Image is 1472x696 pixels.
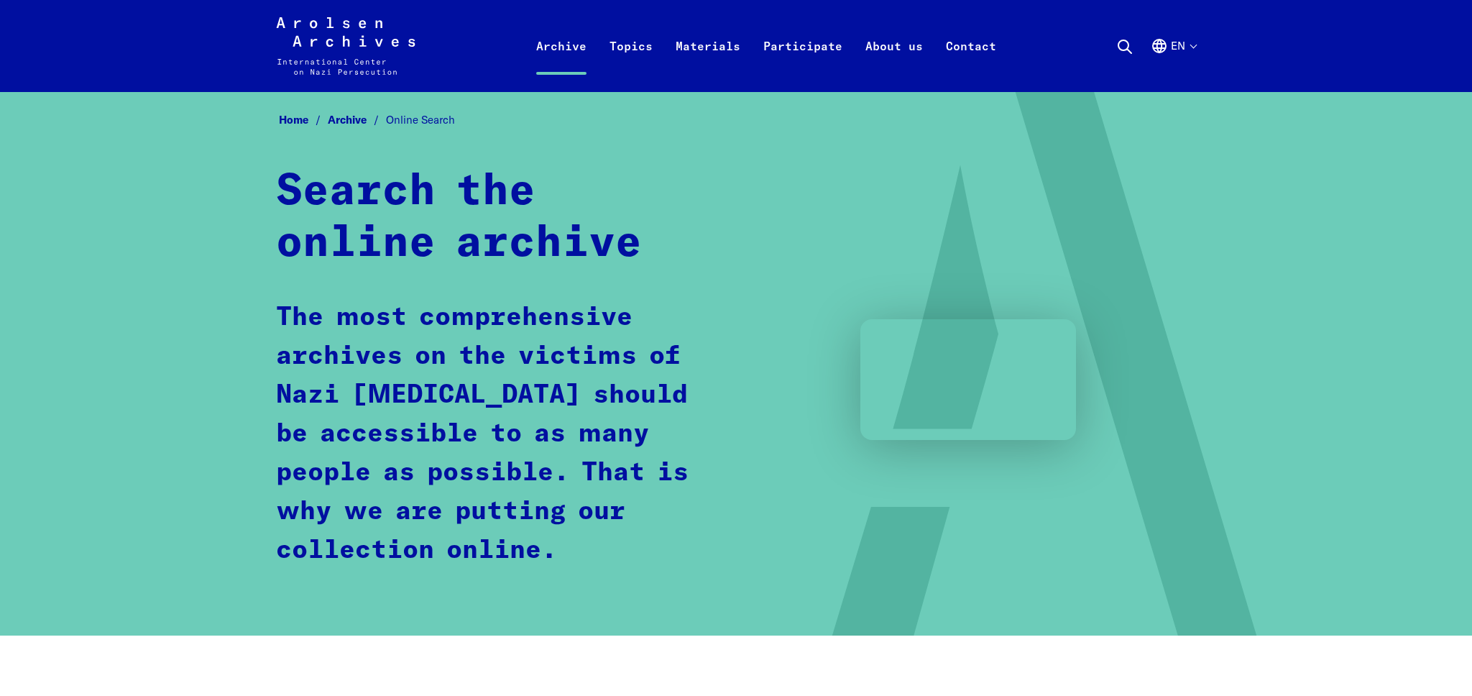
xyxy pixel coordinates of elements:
p: The most comprehensive archives on the victims of Nazi [MEDICAL_DATA] should be accessible to as ... [276,298,711,570]
span: Online Search [386,113,455,127]
a: About us [854,35,934,92]
a: Participate [752,35,854,92]
nav: Breadcrumb [276,109,1196,132]
a: Contact [934,35,1008,92]
a: Archive [328,113,386,127]
button: English, language selection [1151,37,1196,89]
strong: Search the online archive [276,170,642,265]
a: Archive [525,35,598,92]
nav: Primary [525,17,1008,75]
a: Topics [598,35,664,92]
a: Materials [664,35,752,92]
a: Home [279,113,328,127]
